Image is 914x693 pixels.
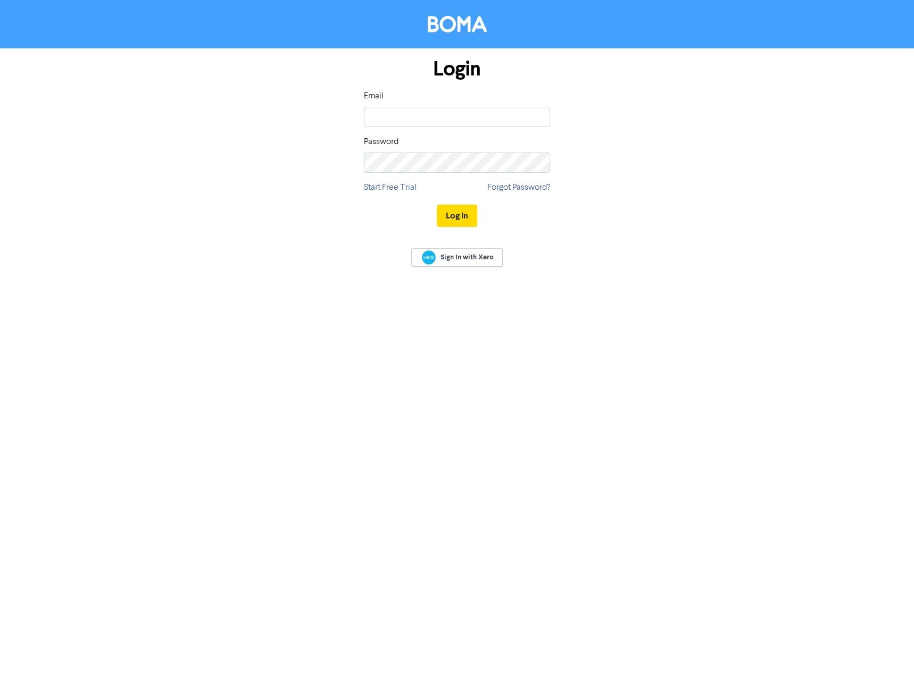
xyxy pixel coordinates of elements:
[364,90,384,103] label: Email
[364,57,550,81] h1: Login
[364,181,417,194] a: Start Free Trial
[441,252,494,262] span: Sign In with Xero
[364,136,398,148] label: Password
[487,181,550,194] a: Forgot Password?
[422,250,436,265] img: Xero logo
[437,205,477,227] button: Log In
[411,248,503,267] a: Sign In with Xero
[428,16,487,32] img: BOMA Logo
